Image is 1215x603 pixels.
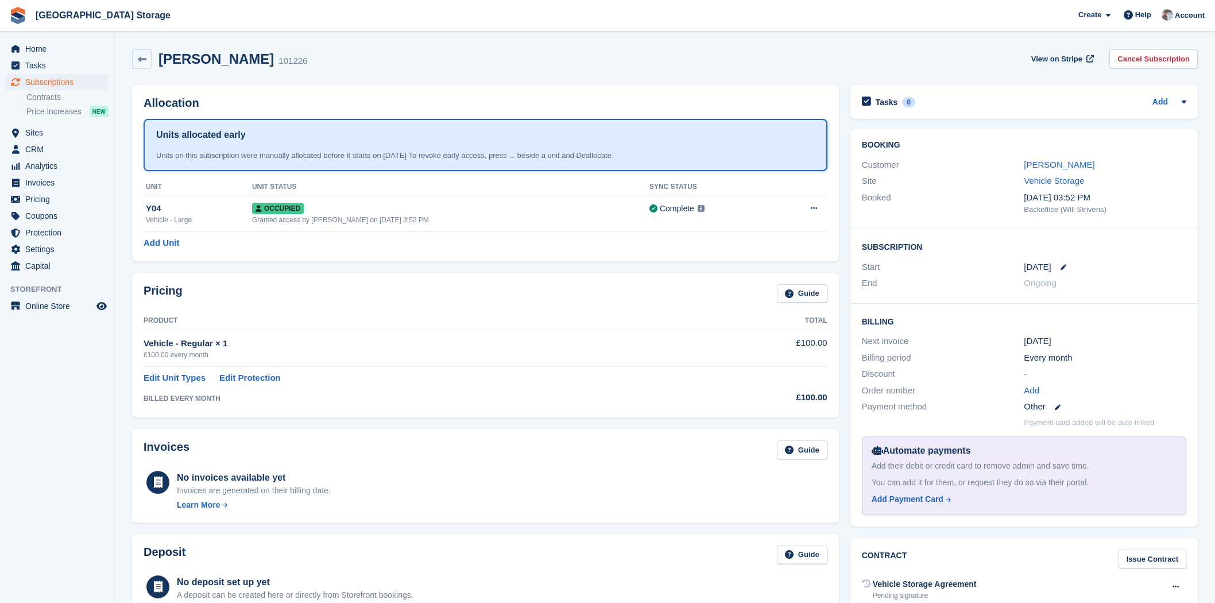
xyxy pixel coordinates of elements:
span: Storefront [10,284,114,295]
h2: Billing [862,315,1186,327]
a: Guide [777,284,827,303]
a: menu [6,57,109,74]
a: Add Payment Card [872,493,1172,505]
a: menu [6,141,109,157]
div: Complete [660,203,694,215]
div: Learn More [177,499,220,511]
h2: Booking [862,141,1186,150]
a: Edit Unit Types [144,372,206,385]
a: menu [6,208,109,224]
a: Contracts [26,92,109,103]
div: Units on this subscription were manually allocated before it starts on [DATE] To revoke early acc... [156,150,815,161]
th: Unit Status [252,178,649,196]
span: Coupons [25,208,94,224]
div: Order number [862,384,1024,397]
a: View on Stripe [1027,49,1096,68]
div: Add their debit or credit card to remove admin and save time. [872,460,1177,472]
span: Ongoing [1024,278,1057,288]
div: £100.00 every month [144,350,701,360]
h2: [PERSON_NAME] [158,51,274,67]
div: Customer [862,159,1024,172]
div: [DATE] [1024,335,1186,348]
h2: Pricing [144,284,183,303]
div: Other [1024,400,1186,413]
h2: Deposit [144,546,185,565]
div: Start [862,261,1024,274]
div: Vehicle Storage Agreement [873,578,977,590]
span: Capital [25,258,94,274]
div: No deposit set up yet [177,575,413,589]
div: [DATE] 03:52 PM [1024,191,1186,204]
div: Vehicle - Regular × 1 [144,337,701,350]
p: A deposit can be created here or directly from Storefront bookings. [177,589,413,601]
a: menu [6,125,109,141]
h2: Invoices [144,440,189,459]
a: menu [6,191,109,207]
a: menu [6,241,109,257]
span: View on Stripe [1031,53,1082,65]
div: Invoices are generated on their billing date. [177,485,331,497]
a: Edit Protection [219,372,281,385]
span: Analytics [25,158,94,174]
div: You can add it for them, or request they do so via their portal. [872,477,1177,489]
span: Online Store [25,298,94,314]
img: icon-info-grey-7440780725fd019a000dd9b08b2336e03edf1995a4989e88bcd33f0948082b44.svg [698,205,705,212]
span: Help [1135,9,1151,21]
a: menu [6,74,109,90]
span: CRM [25,141,94,157]
div: Y04 [146,202,252,215]
a: Vehicle Storage [1024,176,1084,185]
p: Payment card added will be auto-linked [1024,417,1154,428]
a: menu [6,175,109,191]
span: Subscriptions [25,74,94,90]
div: Granted access by [PERSON_NAME] on [DATE] 3:52 PM [252,215,649,225]
div: Backoffice (Will Strivens) [1024,204,1186,215]
a: Guide [777,440,827,459]
a: Learn More [177,499,331,511]
div: Automate payments [872,444,1177,458]
h2: Allocation [144,96,827,110]
a: menu [6,158,109,174]
div: Booked [862,191,1024,215]
div: Pending signature [873,590,977,601]
th: Unit [144,178,252,196]
div: Vehicle - Large [146,215,252,225]
div: No invoices available yet [177,471,331,485]
span: Pricing [25,191,94,207]
div: BILLED EVERY MONTH [144,393,701,404]
a: Price increases NEW [26,105,109,118]
div: End [862,277,1024,290]
th: Product [144,312,701,330]
span: Protection [25,225,94,241]
a: Add [1152,96,1168,109]
span: Price increases [26,106,82,117]
h2: Contract [862,550,907,569]
span: Home [25,41,94,57]
th: Total [701,312,827,330]
img: Will Strivens [1162,9,1173,21]
div: £100.00 [701,391,827,404]
a: Add [1024,384,1039,397]
a: menu [6,225,109,241]
h1: Units allocated early [156,128,246,142]
img: stora-icon-8386f47178a22dfd0bd8f6a31ec36ba5ce8667c1dd55bd0f319d3a0aa187defe.svg [9,7,26,24]
div: Site [862,175,1024,188]
span: Invoices [25,175,94,191]
a: menu [6,41,109,57]
div: - [1024,368,1186,381]
a: [GEOGRAPHIC_DATA] Storage [31,6,175,25]
div: Payment method [862,400,1024,413]
span: Sites [25,125,94,141]
time: 2025-09-11 00:00:00 UTC [1024,261,1051,274]
td: £100.00 [701,330,827,366]
div: NEW [90,106,109,117]
span: Create [1078,9,1101,21]
th: Sync Status [649,178,773,196]
a: Add Unit [144,237,179,250]
a: menu [6,298,109,314]
div: Next invoice [862,335,1024,348]
div: Add Payment Card [872,493,943,505]
a: Issue Contract [1119,550,1186,569]
span: Tasks [25,57,94,74]
span: Account [1175,10,1205,21]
